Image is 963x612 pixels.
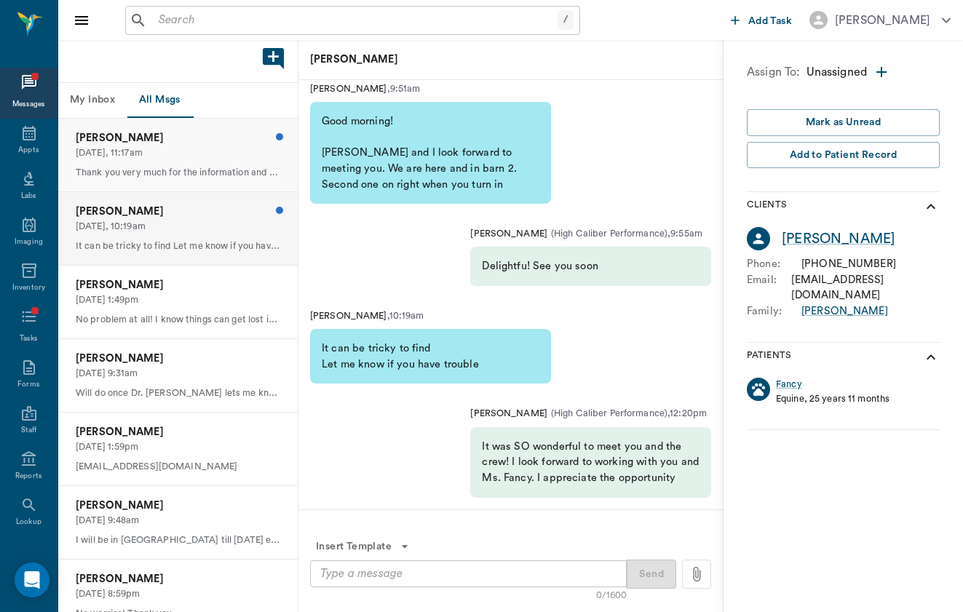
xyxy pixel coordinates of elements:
[18,145,39,156] div: Appts
[76,130,280,146] p: [PERSON_NAME]
[58,83,298,118] div: Message tabs
[76,146,280,160] p: [DATE], 11:17am
[76,277,280,293] p: [PERSON_NAME]
[76,166,280,180] p: Thank you very much for the information and very detail synopsis of the procedure. We stayed off ...
[558,10,574,30] div: /
[470,407,547,421] p: [PERSON_NAME]
[310,82,387,96] p: [PERSON_NAME]
[76,571,280,587] p: [PERSON_NAME]
[747,198,787,215] p: Clients
[15,563,49,597] div: Open Intercom Messenger
[725,7,798,33] button: Add Task
[922,198,940,215] svg: show more
[801,256,896,272] div: [PHONE_NUMBER]
[776,378,802,392] a: Fancy
[310,309,387,323] p: [PERSON_NAME]
[76,204,280,220] p: [PERSON_NAME]
[470,247,711,286] div: Delightfu! See you soon
[76,587,280,601] p: [DATE] 8:59pm
[776,392,889,406] p: Equine, 25 years 11 months
[310,52,703,68] p: [PERSON_NAME]
[547,227,667,241] p: ( High Caliber Performance )
[470,427,711,498] div: It was SO wonderful to meet you and the crew! I look forward to working with you and Ms. Fancy. I...
[596,589,627,603] div: 0/1600
[310,102,551,204] div: Good morning! [PERSON_NAME] and I look forward to meeting you. We are here and in barn 2. Second ...
[67,6,96,35] button: Close drawer
[747,256,801,272] p: Phone :
[17,379,39,390] div: Forms
[747,63,801,86] p: Assign To:
[922,349,940,366] svg: show more
[76,440,280,454] p: [DATE] 1:59pm
[76,313,280,327] p: No problem at all! I know things can get lost in the mix
[798,7,962,33] button: [PERSON_NAME]
[747,272,791,303] p: Email :
[76,220,280,234] p: [DATE], 10:19am
[470,227,547,241] p: [PERSON_NAME]
[387,309,424,323] p: , 10:19am
[76,514,280,528] p: [DATE] 9:48am
[21,191,36,202] div: Labs
[76,239,280,253] p: It can be tricky to find Let me know if you have trouble
[76,460,280,474] p: [EMAIL_ADDRESS][DOMAIN_NAME]
[12,282,45,293] div: Inventory
[387,82,421,96] p: , 9:51am
[76,293,280,307] p: [DATE] 1:49pm
[20,333,38,344] div: Tasks
[801,303,888,319] a: [PERSON_NAME]
[747,109,940,136] button: Mark as Unread
[547,407,667,421] p: ( High Caliber Performance )
[76,386,280,400] p: Will do once Dr. [PERSON_NAME] lets me know a time.
[791,272,940,303] div: [EMAIL_ADDRESS][DOMAIN_NAME]
[21,425,36,436] div: Staff
[667,227,702,241] p: , 9:55am
[747,303,801,319] p: Family :
[782,228,895,250] a: [PERSON_NAME]
[15,471,42,482] div: Reports
[76,533,280,547] p: I will be in [GEOGRAPHIC_DATA] till [DATE] evening and have calls and work through next week - I ...
[807,63,940,86] div: Unassigned
[16,517,41,528] div: Lookup
[76,424,280,440] p: [PERSON_NAME]
[310,329,551,384] div: It can be tricky to find Let me know if you have trouble
[747,142,940,169] button: Add to Patient Record
[76,367,280,381] p: [DATE] 9:31am
[153,10,558,31] input: Search
[835,12,930,29] div: [PERSON_NAME]
[58,83,127,118] button: My Inbox
[310,533,415,560] button: Insert Template
[15,237,43,247] div: Imaging
[127,83,192,118] button: All Msgs
[76,351,280,367] p: [PERSON_NAME]
[747,349,791,366] p: Patients
[667,407,707,421] p: , 12:20pm
[12,99,46,110] div: Messages
[76,498,280,514] p: [PERSON_NAME]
